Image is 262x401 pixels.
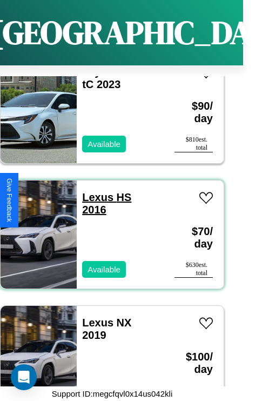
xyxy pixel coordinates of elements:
[82,317,131,341] a: Lexus NX 2019
[82,191,131,216] a: Lexus HS 2016
[88,137,120,151] p: Available
[174,136,213,152] div: $ 810 est. total
[174,261,213,278] div: $ 630 est. total
[174,215,213,261] h3: $ 70 / day
[5,178,13,222] div: Give Feedback
[174,340,213,386] h3: $ 100 / day
[82,66,149,90] a: Toyota Scion tC 2023
[174,89,213,136] h3: $ 90 / day
[11,364,37,390] div: Open Intercom Messenger
[88,262,120,277] p: Available
[52,386,172,401] p: Support ID: megcfqvl0x14us042kli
